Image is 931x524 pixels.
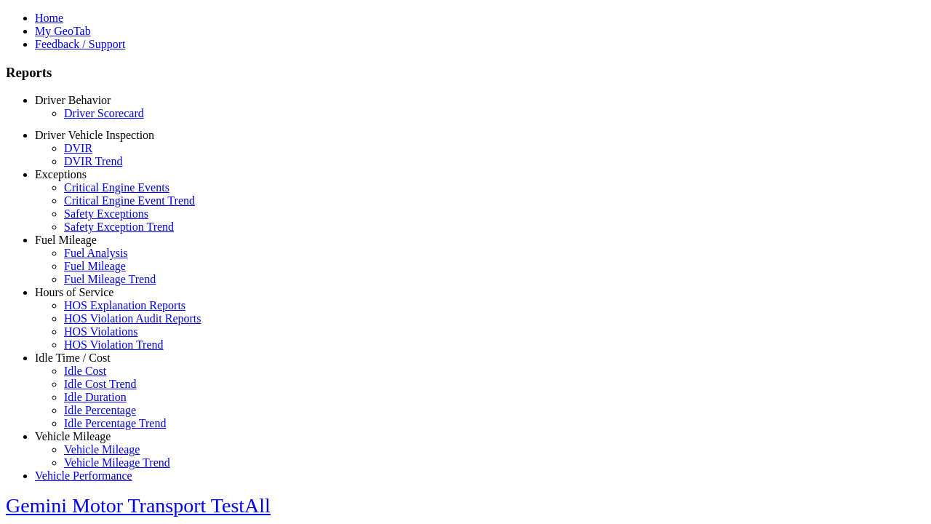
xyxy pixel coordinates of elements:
a: Idle Percentage Trend [64,417,166,429]
a: DVIR [64,142,92,154]
a: HOS Violations [64,325,137,338]
a: Critical Engine Event Trend [64,194,195,207]
a: Critical Engine Events [64,181,169,194]
h3: Reports [6,65,925,81]
a: Hours of Service [35,286,113,298]
a: Vehicle Mileage [64,443,140,456]
a: Fuel Mileage [35,234,97,246]
a: Vehicle Performance [35,469,132,482]
a: My GeoTab [35,25,91,37]
a: Idle Cost [64,365,106,377]
a: HOS Violation Trend [64,338,164,351]
a: Driver Behavior [35,94,111,106]
a: Idle Percentage [64,404,136,416]
a: Driver Scorecard [64,107,144,119]
a: Driver Vehicle Inspection [35,129,154,141]
a: Vehicle Mileage [35,430,111,442]
a: Home [35,12,63,24]
a: HOS Explanation Reports [64,299,185,311]
a: HOS Violation Audit Reports [64,312,201,325]
a: Idle Cost Trend [64,378,137,390]
a: Safety Exceptions [64,207,148,220]
a: Gemini Motor Transport TestAll [6,494,271,517]
a: Safety Exception Trend [64,221,174,233]
a: Idle Time / Cost [35,352,111,364]
a: Feedback / Support [35,38,125,50]
a: Exceptions [35,168,87,180]
a: Idle Duration [64,391,127,403]
a: Fuel Analysis [64,247,128,259]
a: Vehicle Mileage Trend [64,456,170,469]
a: Fuel Mileage Trend [64,273,156,285]
a: DVIR Trend [64,155,122,167]
a: Fuel Mileage [64,260,126,272]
